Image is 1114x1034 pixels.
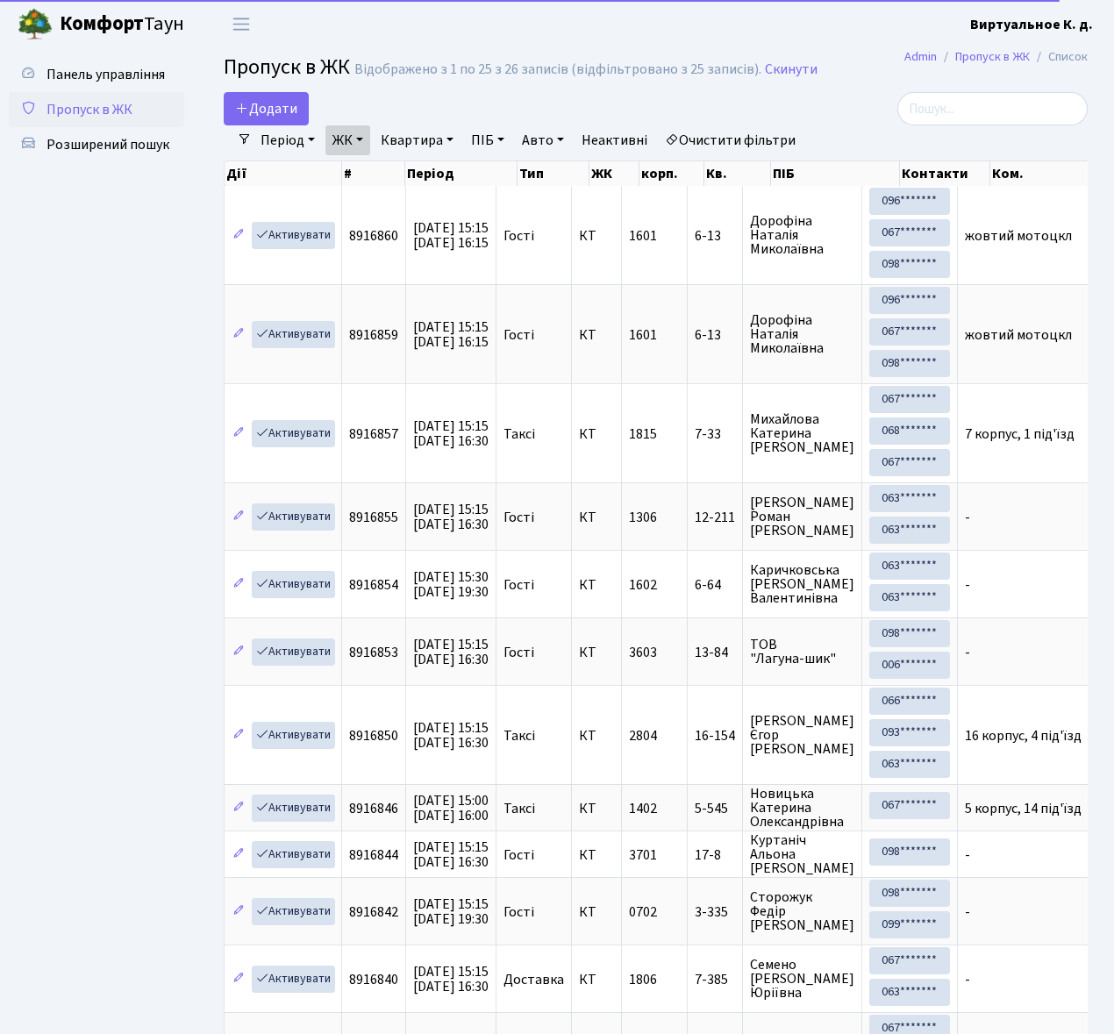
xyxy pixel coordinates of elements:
span: Гості [503,645,534,660]
span: 8916857 [349,424,398,444]
span: 2804 [629,726,657,745]
span: 3603 [629,643,657,662]
th: ЖК [589,161,639,186]
th: # [342,161,406,186]
a: Активувати [252,966,335,993]
a: Скинути [765,61,818,78]
span: 7-385 [695,973,735,987]
span: Гості [503,510,534,524]
b: Виртуальное К. д. [970,15,1093,34]
a: Розширений пошук [9,127,184,162]
span: - [965,845,970,865]
span: КТ [579,229,614,243]
span: КТ [579,848,614,862]
span: 6-64 [695,578,735,592]
span: КТ [579,427,614,441]
span: КТ [579,578,614,592]
span: [PERSON_NAME] Роман [PERSON_NAME] [750,496,854,538]
span: 1601 [629,226,657,246]
span: 3701 [629,845,657,865]
a: Активувати [252,222,335,249]
span: 16-154 [695,729,735,743]
span: Гості [503,905,534,919]
span: 8916842 [349,902,398,922]
img: logo.png [18,7,53,42]
span: [DATE] 15:15 [DATE] 16:30 [413,718,489,752]
span: Таксі [503,802,535,816]
a: Пропуск в ЖК [955,47,1030,66]
th: корп. [639,161,704,186]
span: 6-13 [695,328,735,342]
a: Активувати [252,638,335,666]
span: Пропуск в ЖК [46,100,132,119]
a: Admin [904,47,937,66]
a: Панель управління [9,57,184,92]
span: 8916853 [349,643,398,662]
span: 1402 [629,799,657,818]
span: Куртаніч Альона [PERSON_NAME] [750,833,854,875]
span: 16 корпус, 4 під'їзд [965,726,1082,745]
a: ЖК [325,125,370,155]
span: 8916859 [349,325,398,345]
span: ТОВ "Лагуна-шик" [750,638,854,666]
span: Гості [503,578,534,592]
span: Гості [503,848,534,862]
a: Активувати [252,722,335,749]
a: Авто [515,125,571,155]
span: [PERSON_NAME] Єгор [PERSON_NAME] [750,714,854,756]
button: Переключити навігацію [219,10,263,39]
span: КТ [579,645,614,660]
span: Семено [PERSON_NAME] Юріївна [750,958,854,1000]
span: 8916846 [349,799,398,818]
b: Комфорт [60,10,144,38]
a: Активувати [252,571,335,598]
span: 1306 [629,508,657,527]
a: Неактивні [575,125,654,155]
a: Активувати [252,503,335,531]
span: КТ [579,802,614,816]
span: КТ [579,973,614,987]
span: КТ [579,905,614,919]
span: Таун [60,10,184,39]
span: 12-211 [695,510,735,524]
span: [DATE] 15:15 [DATE] 16:30 [413,635,489,669]
span: [DATE] 15:15 [DATE] 16:30 [413,962,489,996]
th: ПІБ [771,161,900,186]
span: 5 корпус, 14 під'їзд [965,799,1082,818]
span: Гості [503,328,534,342]
a: Квартира [374,125,461,155]
span: 8916844 [349,845,398,865]
span: 8916854 [349,575,398,595]
span: 1601 [629,325,657,345]
span: - [965,575,970,595]
span: Розширений пошук [46,135,169,154]
a: Період [254,125,322,155]
span: жовтий мотоцкл [965,226,1072,246]
a: Очистити фільтри [658,125,803,155]
span: 6-13 [695,229,735,243]
th: Період [405,161,518,186]
span: [DATE] 15:15 [DATE] 16:15 [413,317,489,352]
span: Панель управління [46,65,165,84]
span: 1815 [629,424,657,444]
li: Список [1030,47,1088,67]
span: - [965,643,970,662]
span: Гості [503,229,534,243]
th: Контакти [900,161,990,186]
span: - [965,970,970,989]
span: КТ [579,729,614,743]
th: Кв. [704,161,772,186]
a: Пропуск в ЖК [9,92,184,127]
span: [DATE] 15:15 [DATE] 16:15 [413,218,489,253]
a: Активувати [252,321,335,348]
th: Дії [225,161,342,186]
nav: breadcrumb [878,39,1114,75]
span: Михайлова Катерина [PERSON_NAME] [750,412,854,454]
span: Доставка [503,973,564,987]
span: Дорофіна Наталія Миколаївна [750,214,854,256]
a: Виртуальное К. д. [970,14,1093,35]
a: Активувати [252,841,335,868]
span: Додати [235,99,297,118]
a: Активувати [252,898,335,925]
span: [DATE] 15:15 [DATE] 16:30 [413,500,489,534]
